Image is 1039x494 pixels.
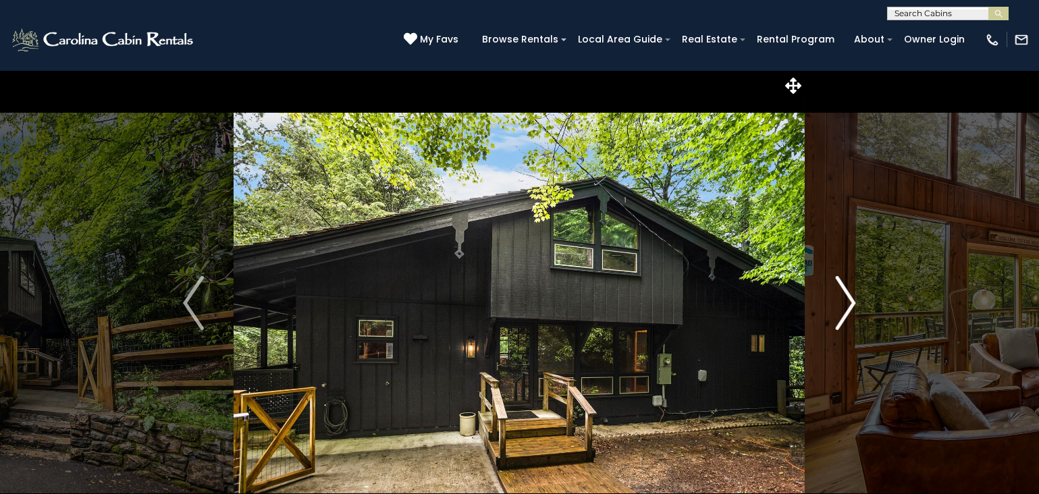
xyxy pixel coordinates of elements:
[1014,32,1029,47] img: mail-regular-white.png
[750,29,841,50] a: Rental Program
[985,32,1000,47] img: phone-regular-white.png
[675,29,744,50] a: Real Estate
[897,29,971,50] a: Owner Login
[475,29,565,50] a: Browse Rentals
[404,32,462,47] a: My Favs
[571,29,669,50] a: Local Area Guide
[847,29,891,50] a: About
[10,26,197,53] img: White-1-2.png
[183,276,203,330] img: arrow
[835,276,855,330] img: arrow
[420,32,458,47] span: My Favs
